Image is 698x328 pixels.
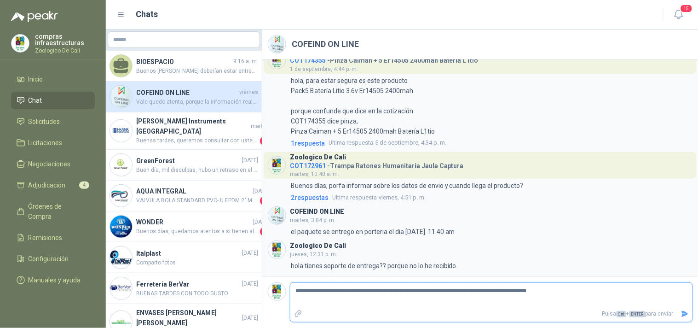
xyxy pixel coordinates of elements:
[242,280,258,288] span: [DATE]
[290,209,344,214] h3: COFEIND ON LINE
[242,249,258,258] span: [DATE]
[110,154,132,176] img: Company Logo
[136,248,240,258] h4: Italplast
[136,98,258,106] span: Vale quedo atenta, porque la información realmente no me dice mucho de quien lo recibió, internam...
[617,311,626,317] span: Ctrl
[136,196,258,205] span: VALVULA BOLA STANDARD PVC- U EPDM 2" MA - REF. 36526 LASTIMOSAMENTE, NO MANEJAMOS FT DDE ACCESORIOS.
[11,229,95,246] a: Remisiones
[106,51,262,82] a: BIOESPACIO9:16 a. m.Buenos [PERSON_NAME] deberían estar entregando, te comparto número de guía, y...
[671,6,687,23] button: 15
[29,159,71,169] span: Negociaciones
[11,70,95,88] a: Inicio
[29,254,69,264] span: Configuración
[136,67,258,76] span: Buenos [PERSON_NAME] deberían estar entregando, te comparto número de guía, ya que aparece en rep...
[136,227,258,236] span: Buenos días, quedamos atentos a si tienen alguna duda adicional
[290,171,339,177] span: martes, 10:40 a. m.
[110,120,132,142] img: Company Logo
[11,92,95,109] a: Chat
[136,258,258,267] span: Comparto fotos
[291,227,455,237] p: el paquete se entrego en porteria el dia [DATE]. 11.40 am
[29,275,81,285] span: Manuales y ayuda
[253,187,269,196] span: [DATE]
[290,160,464,169] h4: - Trampa Ratones Humanitaria Jaula Captura
[110,277,132,299] img: Company Logo
[136,166,258,175] span: Buen día, mil disculpas, hubo un retraso en el stock, pero el día de ayer se despachó el producto...
[332,193,377,202] span: Ultima respuesta
[12,35,29,52] img: Company Logo
[11,134,95,152] a: Licitaciones
[136,217,251,227] h4: WONDER
[29,95,42,105] span: Chat
[291,193,329,203] span: 2 respuesta s
[136,279,240,289] h4: Ferreteria BerVar
[292,38,359,51] h2: COFEIND ON LINE
[136,57,231,67] h4: BIOESPACIO
[290,57,326,64] span: COT174355
[106,181,262,211] a: Company LogoAQUA INTEGRAL[DATE]VALVULA BOLA STANDARD PVC- U EPDM 2" MA - REF. 36526 LASTIMOSAMENT...
[268,283,286,300] img: Company Logo
[268,207,286,224] img: Company Logo
[268,35,286,53] img: Company Logo
[79,182,89,189] span: 4
[29,74,43,84] span: Inicio
[35,48,95,53] p: Zoologico De Cali
[289,138,693,148] a: 1respuestaUltima respuesta5 de septiembre, 4:34 p. m.
[268,157,286,174] img: Company Logo
[233,57,258,66] span: 9:16 a. m.
[106,150,262,181] a: Company LogoGreenForest[DATE]Buen día, mil disculpas, hubo un retraso en el stock, pero el día de...
[680,4,693,13] span: 15
[110,246,132,269] img: Company Logo
[136,186,251,196] h4: AQUA INTEGRAL
[29,201,86,222] span: Órdenes de Compra
[11,198,95,225] a: Órdenes de Compra
[106,273,262,304] a: Company LogoFerreteria BerVar[DATE]BUENAS TARDES CON TODO GUSTO
[110,216,132,238] img: Company Logo
[242,156,258,165] span: [DATE]
[136,136,258,146] span: Buenas tardes, queremos consultar con ustedes si van adquirir el medidor, esta semana tenemos una...
[290,243,346,248] h3: Zoologico De Cali
[136,116,249,136] h4: [PERSON_NAME] Instruments [GEOGRAPHIC_DATA]
[290,66,358,72] span: 1 de septiembre, 4:44 p. m.
[11,271,95,289] a: Manuales y ayuda
[290,251,337,258] span: jueves, 12:31 p. m.
[329,138,446,147] span: 5 de septiembre, 4:34 p. m.
[629,311,646,317] span: ENTER
[289,193,693,203] a: 2respuestasUltima respuestaviernes, 4:51 p. m.
[106,242,262,273] a: Company LogoItalplast[DATE]Comparto fotos
[268,241,286,258] img: Company Logo
[291,76,435,136] p: hola, para estar segura es este producto Pack5 Batería Litio 3.6v Er14505 2400mah porque confunde...
[253,218,269,227] span: [DATE]
[110,86,132,108] img: Company Logo
[11,11,58,22] img: Logo peakr
[290,54,479,63] h4: - Pinza Caiman + 5 Er14505 2400mah Batería L1tio
[35,33,95,46] p: compras infraestructuras
[332,193,426,202] span: viernes, 4:51 p. m.
[136,156,240,166] h4: GreenForest
[677,306,692,322] button: Enviar
[291,261,458,271] p: hola tienes soporte de entrega?? porque no lo he recibido.
[29,233,63,243] span: Remisiones
[251,122,269,131] span: martes
[106,82,262,112] a: Company LogoCOFEIND ON LINEviernesVale quedo atenta, porque la información realmente no me dice m...
[260,227,269,236] span: 1
[291,138,325,148] span: 1 respuesta
[242,314,258,322] span: [DATE]
[290,155,346,160] h3: Zoologico De Cali
[290,162,326,170] span: COT172961
[136,289,258,298] span: BUENAS TARDES CON TODO GUSTO
[136,8,158,21] h1: Chats
[106,112,262,150] a: Company Logo[PERSON_NAME] Instruments [GEOGRAPHIC_DATA]martesBuenas tardes, queremos consultar co...
[291,181,524,191] p: Buenos días, porfa informar sobre los datos de envio y cuando llega el producto?
[11,250,95,268] a: Configuración
[268,51,286,69] img: Company Logo
[29,180,66,190] span: Adjudicación
[306,306,677,322] p: Pulsa + para enviar
[11,113,95,130] a: Solicitudes
[260,136,269,146] span: 1
[106,211,262,242] a: Company LogoWONDER[DATE]Buenos días, quedamos atentos a si tienen alguna duda adicional1
[136,88,237,98] h4: COFEIND ON LINE
[260,196,269,205] span: 1
[11,155,95,173] a: Negociaciones
[239,88,258,97] span: viernes
[11,176,95,194] a: Adjudicación4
